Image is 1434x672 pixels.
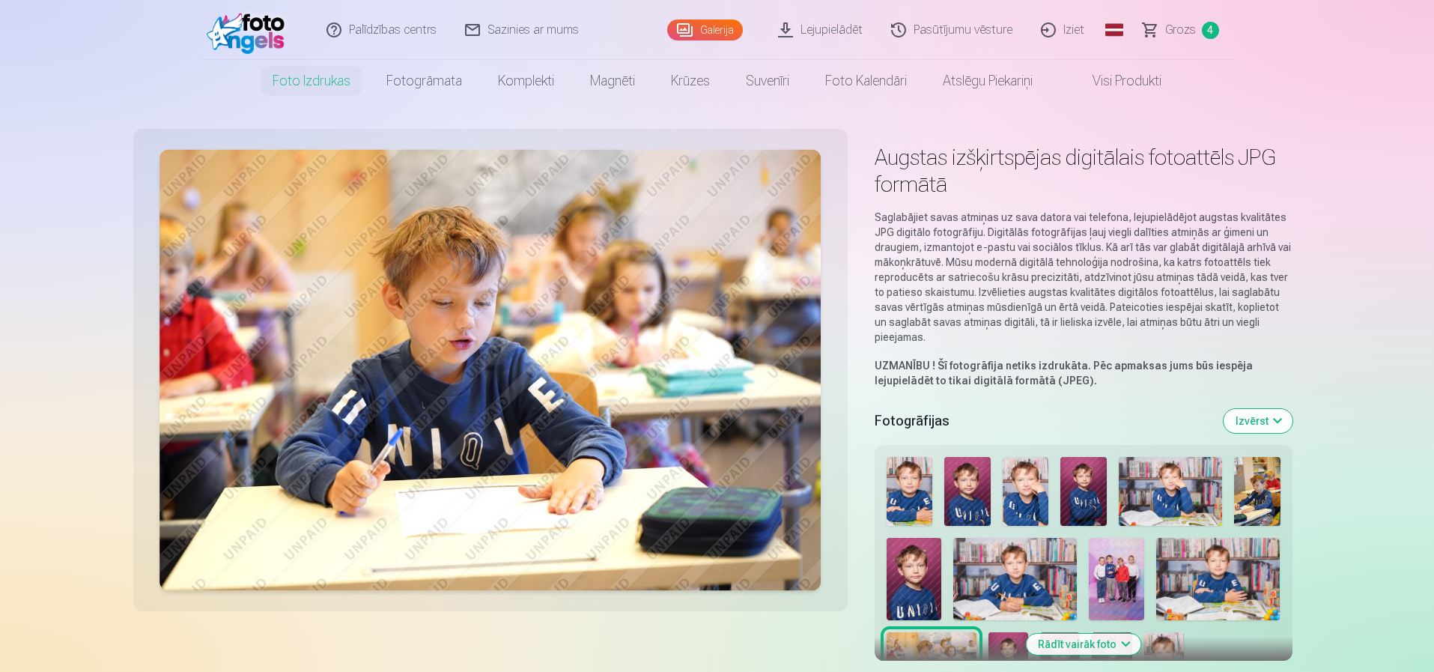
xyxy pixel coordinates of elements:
a: Visi produkti [1051,60,1179,102]
a: Suvenīri [728,60,807,102]
a: Foto kalendāri [807,60,925,102]
strong: UZMANĪBU ! [875,360,935,372]
h5: Fotogrāfijas [875,411,1212,432]
a: Krūzes [653,60,728,102]
span: 4 [1202,22,1219,39]
strong: Šī fotogrāfija netiks izdrukāta. Pēc apmaksas jums būs iespēja lejupielādēt to tikai digitālā for... [875,360,1253,387]
a: Komplekti [480,60,572,102]
span: Grozs [1165,21,1196,39]
a: Foto izdrukas [255,60,368,102]
a: Magnēti [572,60,653,102]
a: Galerija [667,19,743,40]
h1: Augstas izšķirtspējas digitālais fotoattēls JPG formātā [875,144,1292,198]
button: Izvērst [1224,409,1292,433]
button: Rādīt vairāk foto [1026,634,1140,655]
p: Saglabājiet savas atmiņas uz sava datora vai telefona, lejupielādējot augstas kvalitātes JPG digi... [875,210,1292,345]
img: /fa1 [207,6,293,54]
a: Fotogrāmata [368,60,480,102]
a: Atslēgu piekariņi [925,60,1051,102]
